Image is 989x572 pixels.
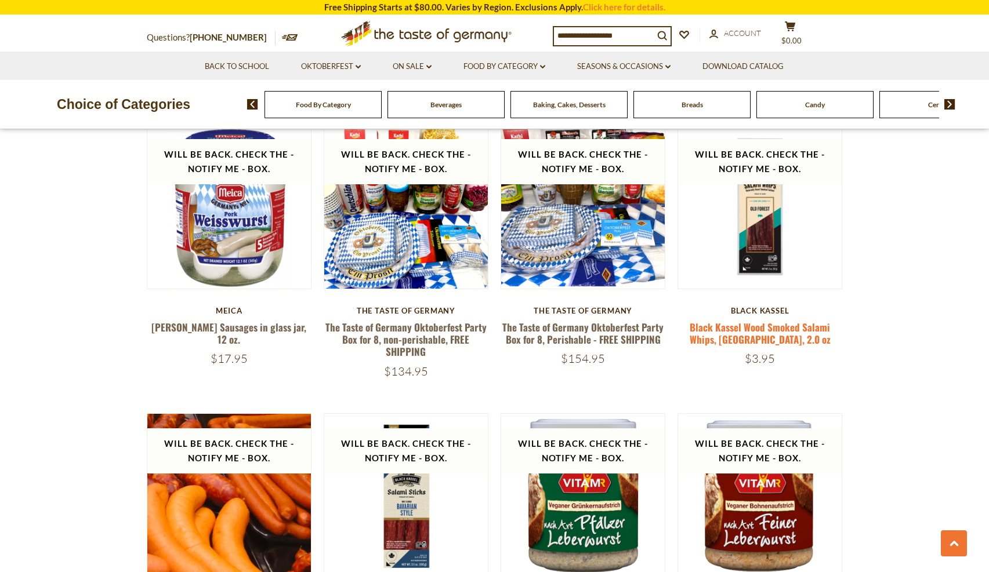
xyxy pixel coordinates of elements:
img: Black Kassel Wood Smoked Salami Whips, Old Forest, 2.0 oz [678,125,842,289]
a: Seasons & Occasions [577,60,671,73]
p: Questions? [147,30,276,45]
div: Black Kassel [678,306,843,315]
div: The Taste of Germany [324,306,489,315]
a: Baking, Cakes, Desserts [533,100,606,109]
img: next arrow [944,99,955,110]
div: The Taste of Germany [501,306,666,315]
img: The Taste of Germany Oktoberfest Party Box for 8, non-perishable, FREE SHIPPING [324,125,488,289]
a: Download Catalog [702,60,784,73]
span: $0.00 [781,36,802,45]
a: The Taste of Germany Oktoberfest Party Box for 8, non-perishable, FREE SHIPPING [325,320,487,359]
span: $17.95 [211,351,248,366]
a: Candy [805,100,825,109]
img: previous arrow [247,99,258,110]
a: [PERSON_NAME] Sausages in glass jar, 12 oz. [151,320,306,347]
img: Meica Weisswurst Sausages in glass jar, 12 oz. [147,125,311,289]
span: $134.95 [384,364,428,378]
span: $3.95 [745,351,775,366]
a: Back to School [205,60,269,73]
a: Food By Category [296,100,351,109]
a: Beverages [430,100,462,109]
span: Account [724,28,761,38]
img: The Taste of Germany Oktoberfest Party Box for 8, Perishable - FREE SHIPPING [501,125,665,289]
a: Oktoberfest [301,60,361,73]
a: Account [709,27,761,40]
div: Meica [147,306,312,315]
a: Breads [682,100,703,109]
a: Black Kassel Wood Smoked Salami Whips, [GEOGRAPHIC_DATA], 2.0 oz [690,320,831,347]
a: Click here for details. [583,2,665,12]
button: $0.00 [773,21,808,50]
a: The Taste of Germany Oktoberfest Party Box for 8, Perishable - FREE SHIPPING [502,320,664,347]
a: Cereal [928,100,948,109]
a: [PHONE_NUMBER] [190,32,267,42]
a: On Sale [393,60,432,73]
span: $154.95 [561,351,605,366]
a: Food By Category [463,60,545,73]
